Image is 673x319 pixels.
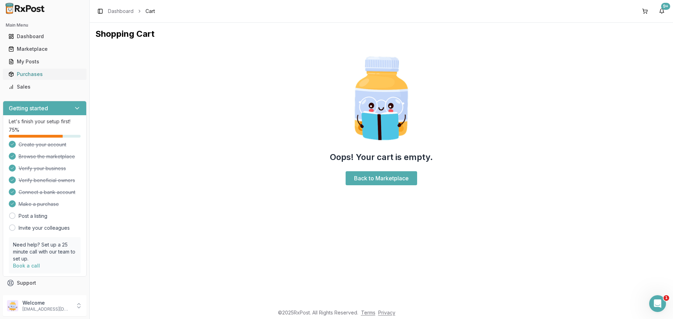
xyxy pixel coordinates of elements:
[6,22,84,28] h2: Main Menu
[9,126,19,133] span: 75 %
[3,277,87,289] button: Support
[656,6,667,17] button: 9+
[19,177,75,184] span: Verify beneficial owners
[19,153,75,160] span: Browse the marketplace
[19,224,70,231] a: Invite your colleagues
[378,310,395,315] a: Privacy
[361,310,375,315] a: Terms
[346,171,417,185] a: Back to Marketplace
[13,241,76,262] p: Need help? Set up a 25 minute call with our team to set up.
[8,46,81,53] div: Marketplace
[6,81,84,93] a: Sales
[22,299,71,306] p: Welcome
[664,295,669,301] span: 1
[7,300,18,311] img: User avatar
[145,8,155,15] span: Cart
[3,31,87,42] button: Dashboard
[336,54,426,143] img: Smart Pill Bottle
[22,306,71,312] p: [EMAIL_ADDRESS][DOMAIN_NAME]
[6,55,84,68] a: My Posts
[8,33,81,40] div: Dashboard
[9,118,81,125] p: Let's finish your setup first!
[6,30,84,43] a: Dashboard
[13,263,40,269] a: Book a call
[17,292,41,299] span: Feedback
[108,8,134,15] a: Dashboard
[3,81,87,92] button: Sales
[9,104,48,112] h3: Getting started
[3,43,87,55] button: Marketplace
[661,3,670,10] div: 9+
[649,295,666,312] iframe: Intercom live chat
[19,213,47,220] a: Post a listing
[19,189,75,196] span: Connect a bank account
[19,141,66,148] span: Create your account
[8,83,81,90] div: Sales
[3,69,87,80] button: Purchases
[3,56,87,67] button: My Posts
[108,8,155,15] nav: breadcrumb
[3,289,87,302] button: Feedback
[3,3,48,14] img: RxPost Logo
[6,68,84,81] a: Purchases
[8,58,81,65] div: My Posts
[6,43,84,55] a: Marketplace
[330,152,433,163] h2: Oops! Your cart is empty.
[8,71,81,78] div: Purchases
[19,165,66,172] span: Verify your business
[95,28,667,40] h1: Shopping Cart
[19,201,59,208] span: Make a purchase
